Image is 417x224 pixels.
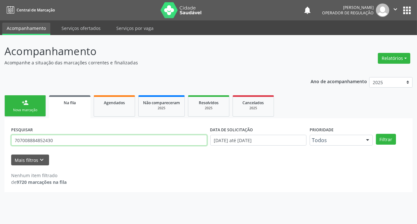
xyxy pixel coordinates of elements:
span: Cancelados [243,100,264,105]
i: keyboard_arrow_down [39,156,46,163]
input: Selecione um intervalo [210,135,306,146]
button: notifications [303,6,312,15]
a: Serviços por vaga [112,23,158,34]
div: de [11,179,67,185]
span: Agendados [104,100,125,105]
span: Resolvidos [199,100,219,105]
p: Ano de acompanhamento [311,77,367,85]
p: Acompanhe a situação das marcações correntes e finalizadas [4,59,290,66]
div: Nova marcação [9,108,41,112]
div: 2025 [143,106,180,111]
span: Na fila [64,100,76,105]
button: Filtrar [376,134,396,145]
button:  [389,4,401,17]
a: Serviços ofertados [57,23,105,34]
span: Central de Marcação [17,7,55,13]
div: Nenhum item filtrado [11,172,67,179]
img: img [376,4,389,17]
span: Todos [312,137,360,143]
label: PESQUISAR [11,125,33,135]
p: Acompanhamento [4,43,290,59]
button: Relatórios [378,53,410,64]
a: Acompanhamento [2,23,50,35]
button: apps [401,5,413,16]
a: Central de Marcação [4,5,55,15]
div: person_add [22,99,29,106]
div: 2025 [193,106,225,111]
button: Mais filtroskeyboard_arrow_down [11,155,49,166]
label: Prioridade [310,125,334,135]
span: Não compareceram [143,100,180,105]
i:  [392,6,399,13]
span: Operador de regulação [322,10,374,16]
div: 2025 [237,106,269,111]
strong: 9720 marcações na fila [17,179,67,185]
div: [PERSON_NAME] [322,5,374,10]
label: DATA DE SOLICITAÇÃO [210,125,253,135]
input: Nome, CNS [11,135,207,146]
